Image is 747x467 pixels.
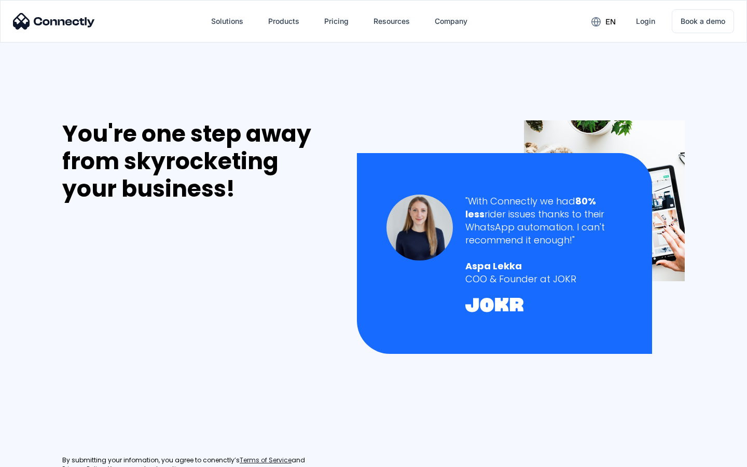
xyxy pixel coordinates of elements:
[636,14,655,29] div: Login
[13,13,95,30] img: Connectly Logo
[10,449,62,463] aside: Language selected: English
[21,449,62,463] ul: Language list
[465,259,522,272] strong: Aspa Lekka
[465,195,622,247] div: "With Connectly we had rider issues thanks to their WhatsApp automation. I can't recommend it eno...
[324,14,349,29] div: Pricing
[211,14,243,29] div: Solutions
[465,195,596,221] strong: 80% less
[62,215,218,444] iframe: Form 0
[628,9,663,34] a: Login
[435,14,467,29] div: Company
[605,15,616,29] div: en
[316,9,357,34] a: Pricing
[672,9,734,33] a: Book a demo
[240,456,292,465] a: Terms of Service
[62,120,335,202] div: You're one step away from skyrocketing your business!
[465,272,622,285] div: COO & Founder at JOKR
[374,14,410,29] div: Resources
[268,14,299,29] div: Products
